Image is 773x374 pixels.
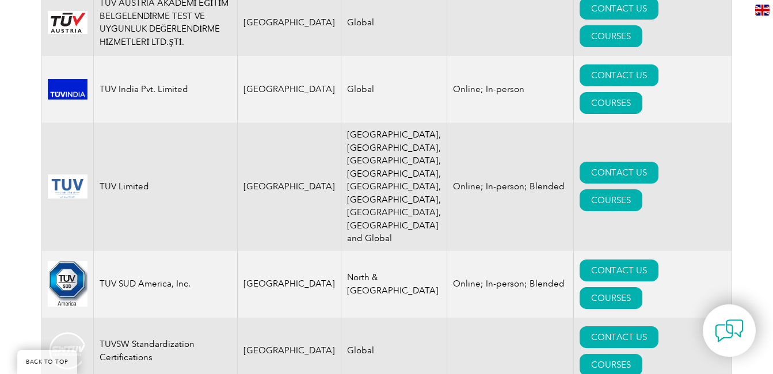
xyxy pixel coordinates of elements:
td: Global [341,56,447,123]
td: TUV Limited [93,123,237,251]
td: Online; In-person; Blended [447,123,573,251]
td: North & [GEOGRAPHIC_DATA] [341,251,447,318]
td: TUV SUD America, Inc. [93,251,237,318]
td: Online; In-person; Blended [447,251,573,318]
img: 6cd35cc7-366f-eb11-a812-002248153038-logo.png [48,11,87,34]
td: [GEOGRAPHIC_DATA], [GEOGRAPHIC_DATA], [GEOGRAPHIC_DATA], [GEOGRAPHIC_DATA],[GEOGRAPHIC_DATA], [GE... [341,123,447,251]
a: COURSES [580,189,642,211]
td: Online; In-person [447,56,573,123]
a: COURSES [580,25,642,47]
td: [GEOGRAPHIC_DATA] [237,251,341,318]
a: COURSES [580,92,642,114]
a: COURSES [580,287,642,309]
img: 0c4c6054-7721-ef11-840a-00224810d014-logo.png [48,174,87,199]
img: d69d0c6f-1d63-ea11-a811-000d3a79722d-logo.png [48,331,87,371]
a: CONTACT US [580,162,658,184]
img: cdaf935f-6ff2-ef11-be21-002248955c5a-logo.png [48,79,87,99]
a: BACK TO TOP [17,350,77,374]
td: TUV India Pvt. Limited [93,56,237,123]
img: 355748b2-03c2-eb11-bacc-0022481833e5%20-logo.jpg [48,261,87,307]
a: CONTACT US [580,259,658,281]
img: contact-chat.png [715,316,744,345]
td: [GEOGRAPHIC_DATA] [237,56,341,123]
td: [GEOGRAPHIC_DATA] [237,123,341,251]
a: CONTACT US [580,64,658,86]
a: CONTACT US [580,326,658,348]
img: en [755,5,770,16]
